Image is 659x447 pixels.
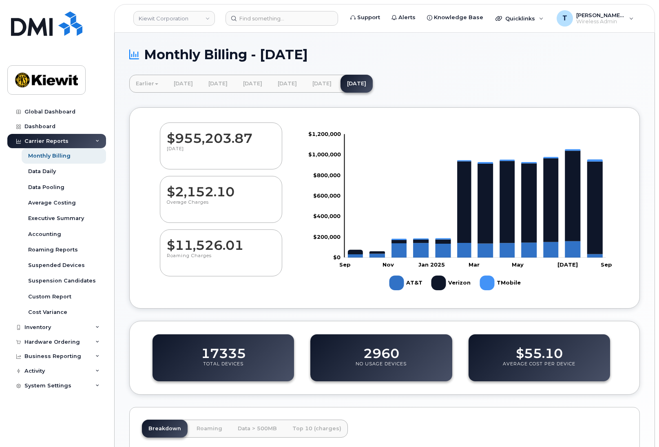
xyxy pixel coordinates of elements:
tspan: Jan 2025 [419,261,445,268]
tspan: May [512,261,524,268]
dd: $955,203.87 [167,123,275,146]
tspan: Sep [601,261,612,268]
p: [DATE] [167,146,275,160]
tspan: $600,000 [313,192,341,199]
tspan: Mar [469,261,480,268]
p: No Usage Devices [356,361,407,376]
p: Average Cost Per Device [503,361,575,376]
g: Legend [389,272,521,294]
g: TMobile [480,272,521,294]
tspan: $0 [333,254,341,260]
a: Breakdown [142,420,188,438]
tspan: $1,000,000 [308,151,341,158]
h1: Monthly Billing - [DATE] [129,47,640,62]
tspan: Sep [339,261,351,268]
a: [DATE] [167,75,199,93]
g: Verizon [431,272,472,294]
p: Roaming Charges [167,253,275,267]
dd: $11,526.01 [167,230,275,253]
g: Verizon [348,151,603,255]
tspan: Nov [383,261,394,268]
p: Overage Charges [167,199,275,214]
a: [DATE] [271,75,303,93]
a: Earlier [129,75,165,93]
a: [DATE] [237,75,269,93]
p: Total Devices [203,361,243,376]
tspan: $400,000 [313,213,341,219]
g: AT&T [389,272,423,294]
dd: 17335 [201,338,246,361]
a: [DATE] [202,75,234,93]
dd: 2960 [363,338,399,361]
a: Roaming [190,420,229,438]
a: Data > 500MB [231,420,283,438]
a: Top 10 (charges) [286,420,348,438]
dd: $2,152.10 [167,176,275,199]
tspan: $800,000 [313,172,341,178]
a: [DATE] [341,75,373,93]
a: [DATE] [306,75,338,93]
tspan: $200,000 [313,234,341,240]
tspan: [DATE] [557,261,578,268]
dd: $55.10 [516,338,563,361]
g: Chart [308,131,612,294]
tspan: $1,200,000 [308,131,341,137]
